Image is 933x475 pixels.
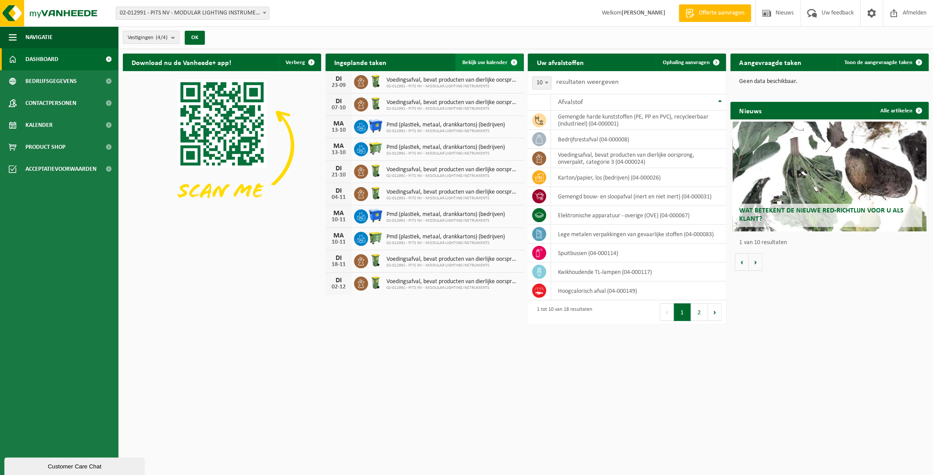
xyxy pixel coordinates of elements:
span: Voedingsafval, bevat producten van dierlijke oorsprong, onverpakt, categorie 3 [386,256,519,263]
span: 02-012991 - PITS NV - MODULAR LIGHTING INSTRUMENTS [386,285,519,291]
span: 02-012991 - PITS NV - MODULAR LIGHTING INSTRUMENTS [386,263,519,268]
td: lege metalen verpakkingen van gevaarlijke stoffen (04-000083) [551,225,726,244]
img: WB-0140-HPE-GN-50 [368,186,383,201]
div: 23-09 [330,83,347,89]
img: WB-0660-HPE-GN-50 [368,230,383,245]
span: Voedingsafval, bevat producten van dierlijke oorsprong, onverpakt, categorie 3 [386,189,519,196]
img: Download de VHEPlus App [123,71,321,220]
img: WB-1100-HPE-BE-01 [368,208,383,223]
span: Pmd (plastiek, metaal, drankkartons) (bedrijven) [386,211,505,218]
span: Navigatie [25,26,53,48]
span: Voedingsafval, bevat producten van dierlijke oorsprong, onverpakt, categorie 3 [386,166,519,173]
div: 02-12 [330,284,347,290]
span: Afvalstof [558,99,583,106]
span: 02-012991 - PITS NV - MODULAR LIGHTING INSTRUMENTS [386,173,519,179]
span: 02-012991 - PITS NV - MODULAR LIGHTING INSTRUMENTS - RUMBEKE [116,7,269,19]
img: WB-0140-HPE-GN-50 [368,163,383,178]
span: Voedingsafval, bevat producten van dierlijke oorsprong, onverpakt, categorie 3 [386,99,519,106]
td: kwikhoudende TL-lampen (04-000117) [551,263,726,281]
button: Previous [660,303,674,321]
td: gemengd bouw- en sloopafval (inert en niet inert) (04-000031) [551,187,726,206]
span: 02-012991 - PITS NV - MODULAR LIGHTING INSTRUMENTS [386,218,505,223]
img: WB-1100-HPE-BE-01 [368,119,383,133]
span: Acceptatievoorwaarden [25,158,97,180]
div: 1 tot 10 van 18 resultaten [532,302,592,322]
span: Toon de aangevraagde taken [844,60,912,65]
button: Vestigingen(4/4) [123,31,179,44]
h2: Nieuws [730,102,770,119]
p: 1 van 10 resultaten [739,240,924,246]
div: 10-11 [330,239,347,245]
a: Bekijk uw kalender [455,54,523,71]
button: Verberg [279,54,320,71]
td: gemengde harde kunststoffen (PE, PP en PVC), recycleerbaar (industrieel) (04-000001) [551,111,726,130]
button: 1 [674,303,691,321]
img: WB-0140-HPE-GN-50 [368,96,383,111]
span: 02-012991 - PITS NV - MODULAR LIGHTING INSTRUMENTS [386,241,505,246]
h2: Ingeplande taken [325,54,395,71]
h2: Aangevraagde taken [730,54,810,71]
div: MA [330,210,347,217]
a: Alle artikelen [873,102,928,119]
div: 10-11 [330,217,347,223]
span: Vestigingen [128,31,168,44]
span: Voedingsafval, bevat producten van dierlijke oorsprong, onverpakt, categorie 3 [386,77,519,84]
span: 02-012991 - PITS NV - MODULAR LIGHTING INSTRUMENTS [386,196,519,201]
div: DI [330,187,347,194]
div: MA [330,232,347,239]
span: 02-012991 - PITS NV - MODULAR LIGHTING INSTRUMENTS [386,84,519,89]
div: 07-10 [330,105,347,111]
div: DI [330,165,347,172]
span: Kalender [25,114,53,136]
button: OK [185,31,205,45]
div: 21-10 [330,172,347,178]
span: 02-012991 - PITS NV - MODULAR LIGHTING INSTRUMENTS [386,151,505,156]
span: Voedingsafval, bevat producten van dierlijke oorsprong, onverpakt, categorie 3 [386,278,519,285]
strong: [PERSON_NAME] [622,10,665,16]
span: Pmd (plastiek, metaal, drankkartons) (bedrijven) [386,122,505,129]
a: Offerte aanvragen [679,4,751,22]
td: karton/papier, los (bedrijven) (04-000026) [551,168,726,187]
span: Bekijk uw kalender [462,60,508,65]
span: Product Shop [25,136,65,158]
div: 18-11 [330,262,347,268]
td: spuitbussen (04-000114) [551,244,726,263]
span: 02-012991 - PITS NV - MODULAR LIGHTING INSTRUMENTS [386,129,505,134]
span: Ophaling aanvragen [663,60,710,65]
span: 02-012991 - PITS NV - MODULAR LIGHTING INSTRUMENTS [386,106,519,112]
span: Contactpersonen [25,92,76,114]
div: MA [330,143,347,150]
div: DI [330,98,347,105]
span: Offerte aanvragen [697,9,747,18]
button: Vorige [735,253,749,271]
p: Geen data beschikbaar. [739,79,920,85]
h2: Download nu de Vanheede+ app! [123,54,240,71]
span: Verberg [286,60,305,65]
span: Pmd (plastiek, metaal, drankkartons) (bedrijven) [386,144,505,151]
div: 04-11 [330,194,347,201]
button: Next [708,303,722,321]
button: 2 [691,303,708,321]
img: WB-0140-HPE-GN-50 [368,74,383,89]
label: resultaten weergeven [556,79,618,86]
td: elektronische apparatuur - overige (OVE) (04-000067) [551,206,726,225]
div: MA [330,120,347,127]
span: 10 [532,76,551,90]
div: 13-10 [330,127,347,133]
img: WB-0660-HPE-GN-50 [368,141,383,156]
a: Ophaling aanvragen [656,54,725,71]
td: voedingsafval, bevat producten van dierlijke oorsprong, onverpakt, categorie 3 (04-000024) [551,149,726,168]
a: Toon de aangevraagde taken [837,54,928,71]
img: WB-0140-HPE-GN-50 [368,253,383,268]
button: Volgende [749,253,762,271]
span: 10 [533,77,551,89]
div: DI [330,277,347,284]
h2: Uw afvalstoffen [528,54,592,71]
img: WB-0140-HPE-GN-50 [368,275,383,290]
span: Bedrijfsgegevens [25,70,77,92]
span: Pmd (plastiek, metaal, drankkartons) (bedrijven) [386,234,505,241]
span: Dashboard [25,48,58,70]
a: Wat betekent de nieuwe RED-richtlijn voor u als klant? [733,122,927,231]
count: (4/4) [156,35,168,40]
